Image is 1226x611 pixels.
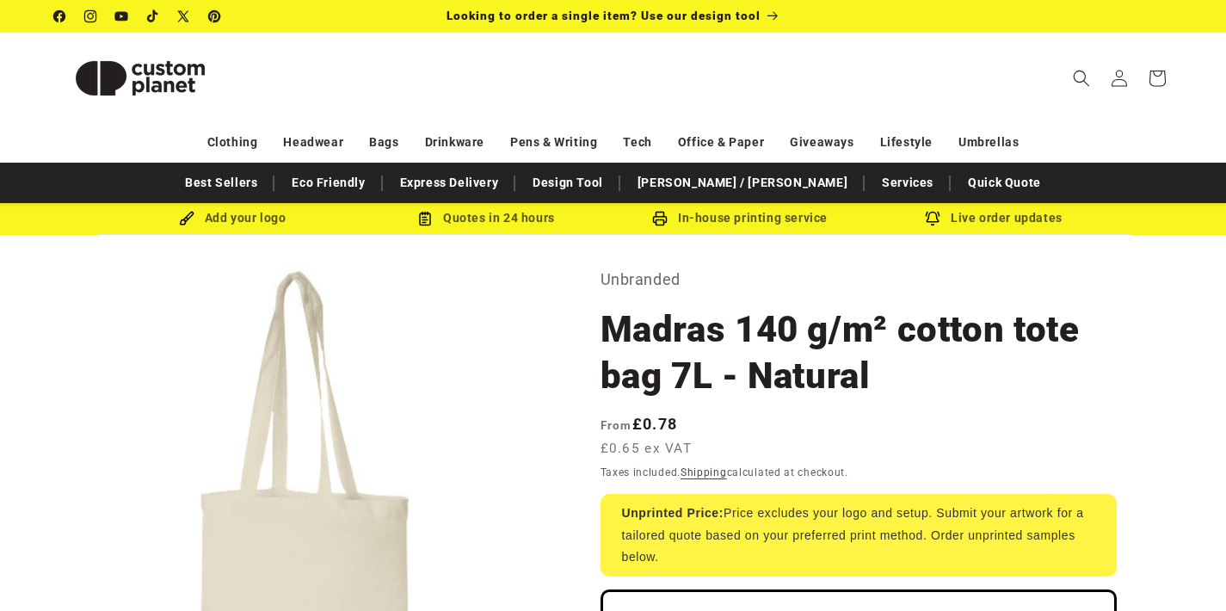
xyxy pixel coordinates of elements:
[360,207,613,229] div: Quotes in 24 hours
[652,211,668,226] img: In-house printing
[510,127,597,157] a: Pens & Writing
[447,9,761,22] span: Looking to order a single item? Use our design tool
[601,418,632,432] span: From
[601,464,1117,481] div: Taxes included. calculated at checkout.
[873,168,942,198] a: Services
[425,127,484,157] a: Drinkware
[790,127,853,157] a: Giveaways
[176,168,266,198] a: Best Sellers
[613,207,867,229] div: In-house printing service
[391,168,508,198] a: Express Delivery
[880,127,933,157] a: Lifestyle
[417,211,433,226] img: Order Updates Icon
[54,40,226,117] img: Custom Planet
[678,127,764,157] a: Office & Paper
[601,306,1117,399] h1: Madras 140 g/m² cotton tote bag 7L - Natural
[283,127,343,157] a: Headwear
[1063,59,1100,97] summary: Search
[207,127,258,157] a: Clothing
[524,168,612,198] a: Design Tool
[47,33,232,123] a: Custom Planet
[601,494,1117,577] div: Price excludes your logo and setup. Submit your artwork for a tailored quote based on your prefer...
[106,207,360,229] div: Add your logo
[623,127,651,157] a: Tech
[925,211,940,226] img: Order updates
[681,466,727,478] a: Shipping
[959,168,1050,198] a: Quick Quote
[622,506,724,520] strong: Unprinted Price:
[629,168,856,198] a: [PERSON_NAME] / [PERSON_NAME]
[369,127,398,157] a: Bags
[958,127,1019,157] a: Umbrellas
[283,168,373,198] a: Eco Friendly
[179,211,194,226] img: Brush Icon
[1140,528,1226,611] iframe: Chat Widget
[601,266,1117,293] p: Unbranded
[601,415,678,433] strong: £0.78
[867,207,1121,229] div: Live order updates
[601,439,693,459] span: £0.65 ex VAT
